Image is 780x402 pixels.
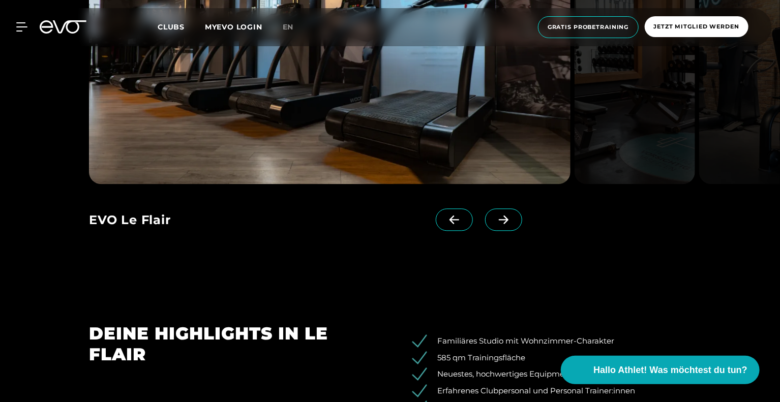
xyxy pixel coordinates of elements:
[283,22,294,32] span: en
[419,368,691,380] li: Neuestes, hochwertiges Equipment
[535,16,642,38] a: Gratis Probetraining
[561,356,760,384] button: Hallo Athlet! Was möchtest du tun?
[654,22,739,31] span: Jetzt Mitglied werden
[642,16,752,38] a: Jetzt Mitglied werden
[158,22,185,32] span: Clubs
[89,323,376,365] h2: DEINE HIGHLIGHTS IN LE FLAIR
[593,363,747,377] span: Hallo Athlet! Was möchtest du tun?
[283,21,306,33] a: en
[419,385,691,397] li: Erfahrenes Clubpersonal und Personal Trainer:innen
[419,352,691,364] li: 585 qm Trainingsfläche
[419,335,691,347] li: Familiäres Studio mit Wohnzimmer-Charakter
[158,22,205,32] a: Clubs
[548,23,629,32] span: Gratis Probetraining
[205,22,262,32] a: MYEVO LOGIN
